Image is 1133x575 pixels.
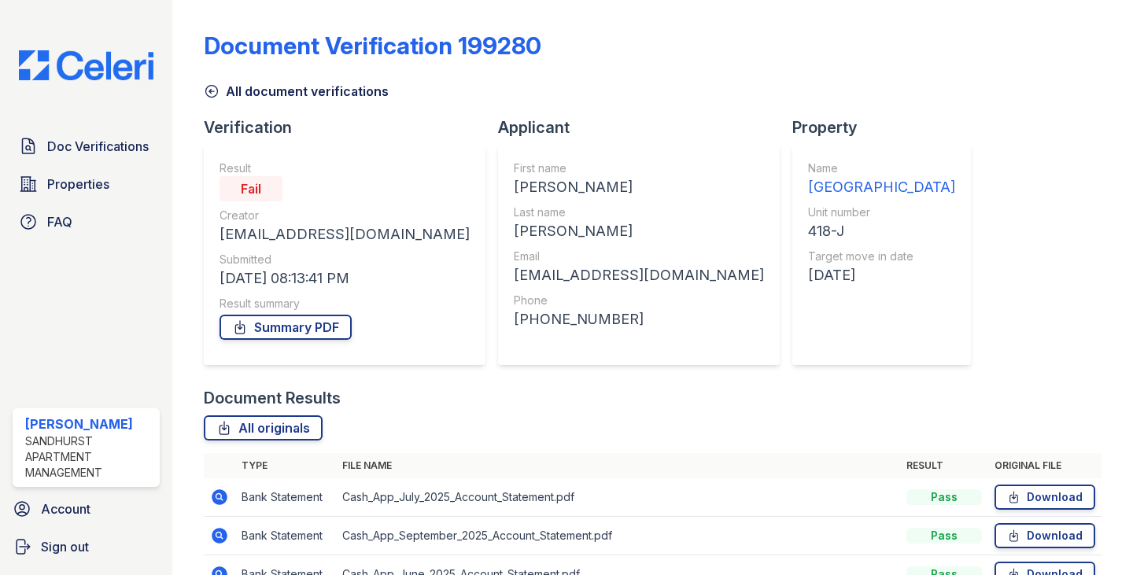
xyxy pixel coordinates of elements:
[47,175,109,194] span: Properties
[6,493,166,525] a: Account
[514,176,764,198] div: [PERSON_NAME]
[220,252,470,267] div: Submitted
[336,478,900,517] td: Cash_App_July_2025_Account_Statement.pdf
[204,116,498,138] div: Verification
[220,208,470,223] div: Creator
[906,489,982,505] div: Pass
[220,315,352,340] a: Summary PDF
[514,264,764,286] div: [EMAIL_ADDRESS][DOMAIN_NAME]
[514,205,764,220] div: Last name
[514,220,764,242] div: [PERSON_NAME]
[336,517,900,555] td: Cash_App_September_2025_Account_Statement.pdf
[220,160,470,176] div: Result
[808,176,955,198] div: [GEOGRAPHIC_DATA]
[995,523,1095,548] a: Download
[808,205,955,220] div: Unit number
[220,176,282,201] div: Fail
[25,415,153,433] div: [PERSON_NAME]
[220,296,470,311] div: Result summary
[6,50,166,80] img: CE_Logo_Blue-a8612792a0a2168367f1c8372b55b34899dd931a85d93a1a3d3e32e68fde9ad4.png
[25,433,153,481] div: Sandhurst Apartment Management
[204,31,541,60] div: Document Verification 199280
[41,537,89,556] span: Sign out
[13,206,160,238] a: FAQ
[498,116,792,138] div: Applicant
[47,212,72,231] span: FAQ
[336,453,900,478] th: File name
[220,267,470,289] div: [DATE] 08:13:41 PM
[808,220,955,242] div: 418-J
[47,137,149,156] span: Doc Verifications
[41,499,90,518] span: Account
[808,249,955,264] div: Target move in date
[204,387,341,409] div: Document Results
[995,485,1095,510] a: Download
[808,160,955,198] a: Name [GEOGRAPHIC_DATA]
[6,531,166,562] a: Sign out
[514,293,764,308] div: Phone
[514,160,764,176] div: First name
[13,131,160,162] a: Doc Verifications
[900,453,988,478] th: Result
[792,116,984,138] div: Property
[906,528,982,544] div: Pass
[13,168,160,200] a: Properties
[204,415,323,440] a: All originals
[204,82,389,101] a: All document verifications
[808,160,955,176] div: Name
[514,308,764,330] div: [PHONE_NUMBER]
[808,264,955,286] div: [DATE]
[235,478,336,517] td: Bank Statement
[235,517,336,555] td: Bank Statement
[988,453,1102,478] th: Original file
[235,453,336,478] th: Type
[514,249,764,264] div: Email
[220,223,470,245] div: [EMAIL_ADDRESS][DOMAIN_NAME]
